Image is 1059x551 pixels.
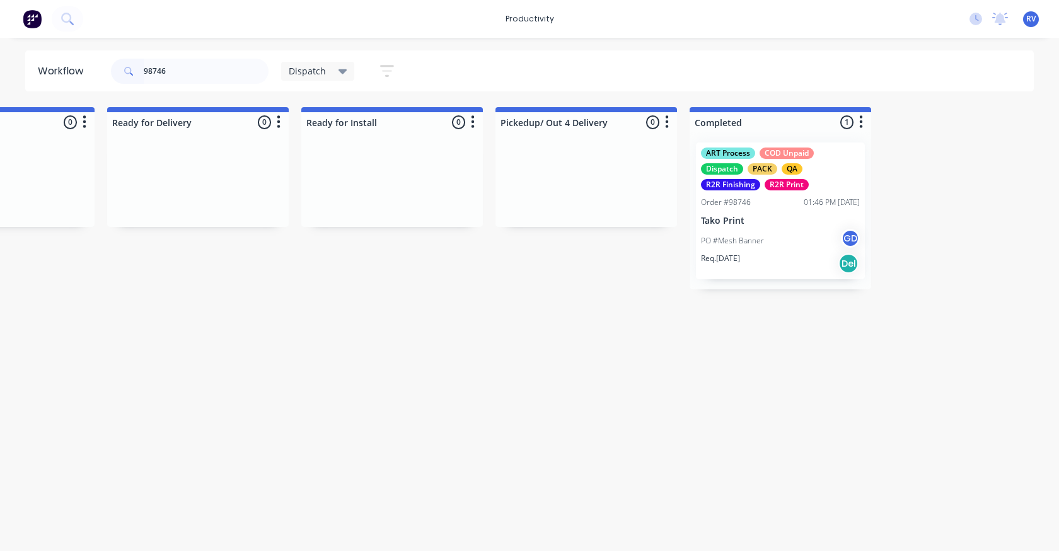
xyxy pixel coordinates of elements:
[701,179,760,190] div: R2R Finishing
[838,253,859,274] div: Del
[760,148,814,159] div: COD Unpaid
[289,64,326,78] span: Dispatch
[701,148,755,159] div: ART Process
[748,163,777,175] div: PACK
[701,197,751,208] div: Order #98746
[23,9,42,28] img: Factory
[701,253,740,264] p: Req. [DATE]
[701,216,860,226] p: Tako Print
[1026,13,1036,25] span: RV
[38,64,90,79] div: Workflow
[782,163,802,175] div: QA
[765,179,809,190] div: R2R Print
[841,229,860,248] div: GD
[144,59,269,84] input: Search for orders...
[499,9,560,28] div: productivity
[696,142,865,279] div: ART ProcessCOD UnpaidDispatchPACKQAR2R FinishingR2R PrintOrder #9874601:46 PM [DATE]Tako PrintPO ...
[804,197,860,208] div: 01:46 PM [DATE]
[701,163,743,175] div: Dispatch
[701,235,764,246] p: PO #Mesh Banner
